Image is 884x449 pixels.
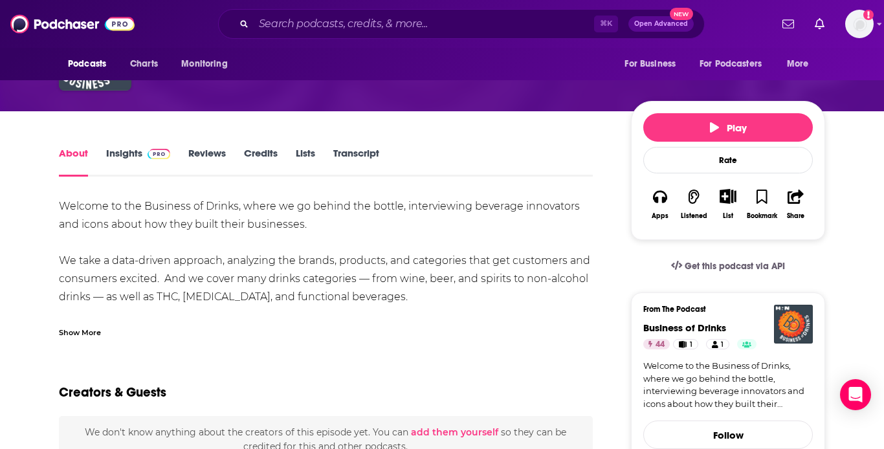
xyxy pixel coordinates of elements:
img: Podchaser - Follow, Share and Rate Podcasts [10,12,135,36]
div: Apps [652,212,669,220]
span: Logged in as redsetterpr [845,10,874,38]
svg: Add a profile image [863,10,874,20]
div: Share [787,212,804,220]
span: Monitoring [181,55,227,73]
input: Search podcasts, credits, & more... [254,14,594,34]
a: Transcript [333,147,379,177]
button: open menu [59,52,123,76]
span: 44 [656,338,665,351]
a: Show notifications dropdown [810,13,830,35]
span: Open Advanced [634,21,688,27]
span: 1 [690,338,692,351]
a: Business of Drinks [643,322,726,334]
div: Listened [681,212,707,220]
h2: Creators & Guests [59,384,166,400]
a: Lists [296,147,315,177]
button: Open AdvancedNew [628,16,694,32]
a: Welcome to the Business of Drinks, where we go behind the bottle, interviewing beverage innovator... [643,360,813,410]
span: For Podcasters [700,55,762,73]
a: About [59,147,88,177]
span: More [787,55,809,73]
button: open menu [691,52,780,76]
button: open menu [172,52,244,76]
a: 1 [706,339,729,349]
button: Listened [677,181,711,228]
button: Share [779,181,813,228]
div: List [723,212,733,220]
span: For Business [624,55,676,73]
div: Rate [643,147,813,173]
div: Show More ButtonList [711,181,745,228]
a: Credits [244,147,278,177]
button: Show profile menu [845,10,874,38]
button: Apps [643,181,677,228]
button: Show More Button [714,189,741,203]
button: Follow [643,421,813,449]
a: Get this podcast via API [661,250,795,282]
h3: From The Podcast [643,305,802,314]
a: Reviews [188,147,226,177]
img: User Profile [845,10,874,38]
button: Play [643,113,813,142]
span: Play [710,122,747,134]
a: 44 [643,339,670,349]
a: 1 [673,339,698,349]
div: Open Intercom Messenger [840,379,871,410]
span: 1 [721,338,724,351]
button: add them yourself [411,427,498,437]
img: Podchaser Pro [148,149,170,159]
span: Get this podcast via API [685,261,785,272]
span: New [670,8,693,20]
span: ⌘ K [594,16,618,32]
button: open menu [615,52,692,76]
button: open menu [778,52,825,76]
span: Podcasts [68,55,106,73]
button: Bookmark [745,181,779,228]
a: InsightsPodchaser Pro [106,147,170,177]
div: Bookmark [747,212,777,220]
img: Business of Drinks [774,305,813,344]
a: Charts [122,52,166,76]
div: Search podcasts, credits, & more... [218,9,705,39]
a: Show notifications dropdown [777,13,799,35]
span: Charts [130,55,158,73]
